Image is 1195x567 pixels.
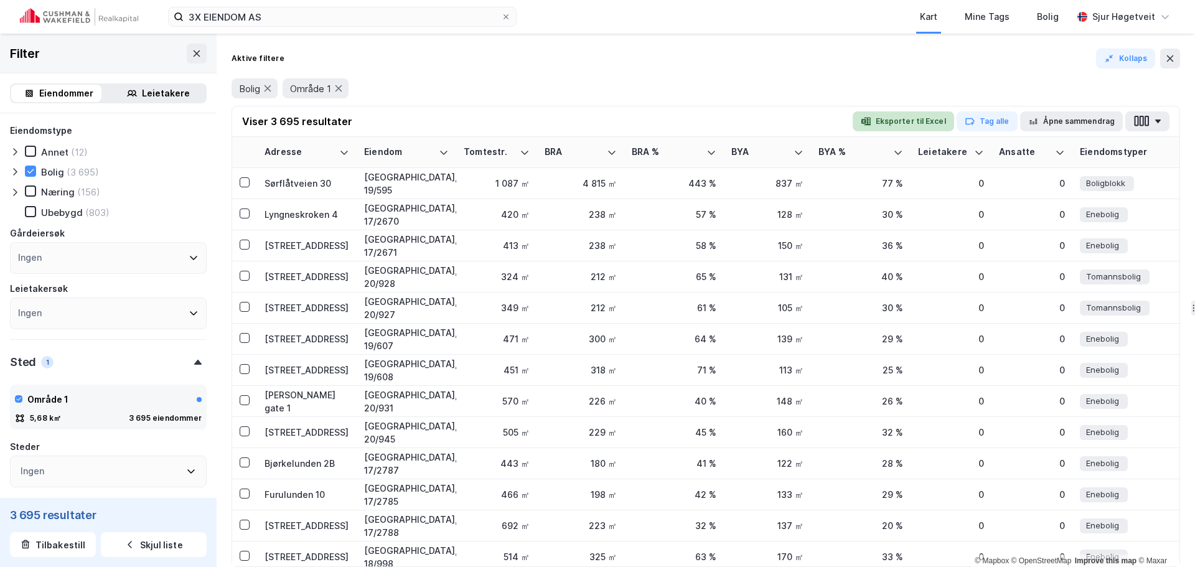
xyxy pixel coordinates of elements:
[545,270,617,283] div: 212 ㎡
[918,363,984,377] div: 0
[265,332,349,345] div: [STREET_ADDRESS]
[920,9,937,24] div: Kart
[265,363,349,377] div: [STREET_ADDRESS]
[818,301,903,314] div: 30 %
[632,550,716,563] div: 63 %
[265,208,349,221] div: Lyngneskroken 4
[731,332,804,345] div: 139 ㎡
[1086,519,1119,532] span: Enebolig
[632,332,716,345] div: 64 %
[10,532,96,557] button: Tilbakestill
[545,363,617,377] div: 318 ㎡
[364,326,449,352] div: [GEOGRAPHIC_DATA], 19/607
[818,332,903,345] div: 29 %
[918,239,984,252] div: 0
[1075,556,1136,565] a: Improve this map
[77,186,100,198] div: (156)
[545,457,617,470] div: 180 ㎡
[364,202,449,228] div: [GEOGRAPHIC_DATA], 17/2670
[731,301,804,314] div: 105 ㎡
[975,556,1009,565] a: Mapbox
[265,388,349,415] div: [PERSON_NAME] gate 1
[464,519,530,532] div: 692 ㎡
[364,388,449,415] div: [GEOGRAPHIC_DATA], 20/931
[265,301,349,314] div: [STREET_ADDRESS]
[999,208,1065,221] div: 0
[999,177,1065,190] div: 0
[1086,332,1119,345] span: Enebolig
[27,392,68,407] div: Område 1
[731,239,804,252] div: 150 ㎡
[265,457,349,470] div: Bjørkelunden 2B
[545,177,617,190] div: 4 815 ㎡
[999,332,1065,345] div: 0
[1133,507,1195,567] iframe: Chat Widget
[67,166,99,178] div: (3 695)
[265,177,349,190] div: Sørflåtveien 30
[10,44,40,63] div: Filter
[101,532,207,557] button: Skjul liste
[464,426,530,439] div: 505 ㎡
[364,171,449,197] div: [GEOGRAPHIC_DATA], 19/595
[1086,301,1141,314] span: Tomannsbolig
[265,426,349,439] div: [STREET_ADDRESS]
[1092,9,1155,24] div: Sjur Høgetveit
[731,395,804,408] div: 148 ㎡
[632,270,716,283] div: 65 %
[918,488,984,501] div: 0
[731,519,804,532] div: 137 ㎡
[632,457,716,470] div: 41 %
[265,519,349,532] div: [STREET_ADDRESS]
[999,146,1050,158] div: Ansatte
[632,426,716,439] div: 45 %
[818,270,903,283] div: 40 %
[545,395,617,408] div: 226 ㎡
[731,550,804,563] div: 170 ㎡
[731,488,804,501] div: 133 ㎡
[364,233,449,259] div: [GEOGRAPHIC_DATA], 17/2671
[20,8,138,26] img: cushman-wakefield-realkapital-logo.202ea83816669bd177139c58696a8fa1.svg
[464,363,530,377] div: 451 ㎡
[232,54,284,63] div: Aktive filtere
[10,123,72,138] div: Eiendomstype
[364,451,449,477] div: [GEOGRAPHIC_DATA], 17/2787
[1086,270,1141,283] span: Tomannsbolig
[818,363,903,377] div: 25 %
[818,239,903,252] div: 36 %
[1086,426,1119,439] span: Enebolig
[545,208,617,221] div: 238 ㎡
[464,239,530,252] div: 413 ㎡
[545,519,617,532] div: 223 ㎡
[632,363,716,377] div: 71 %
[464,332,530,345] div: 471 ㎡
[999,395,1065,408] div: 0
[918,301,984,314] div: 0
[464,395,530,408] div: 570 ㎡
[999,426,1065,439] div: 0
[41,166,64,178] div: Bolig
[818,177,903,190] div: 77 %
[265,239,349,252] div: [STREET_ADDRESS]
[918,550,984,563] div: 0
[999,519,1065,532] div: 0
[632,146,701,158] div: BRA %
[41,356,54,368] div: 1
[1086,239,1119,252] span: Enebolig
[632,395,716,408] div: 40 %
[364,419,449,446] div: [GEOGRAPHIC_DATA], 20/945
[364,295,449,321] div: [GEOGRAPHIC_DATA], 20/927
[731,208,804,221] div: 128 ㎡
[999,363,1065,377] div: 0
[1086,457,1119,470] span: Enebolig
[918,270,984,283] div: 0
[1037,9,1059,24] div: Bolig
[85,207,110,218] div: (803)
[918,426,984,439] div: 0
[731,363,804,377] div: 113 ㎡
[731,146,789,158] div: BYA
[731,270,804,283] div: 131 ㎡
[632,239,716,252] div: 58 %
[1086,550,1119,563] span: Enebolig
[364,146,434,158] div: Eiendom
[731,457,804,470] div: 122 ㎡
